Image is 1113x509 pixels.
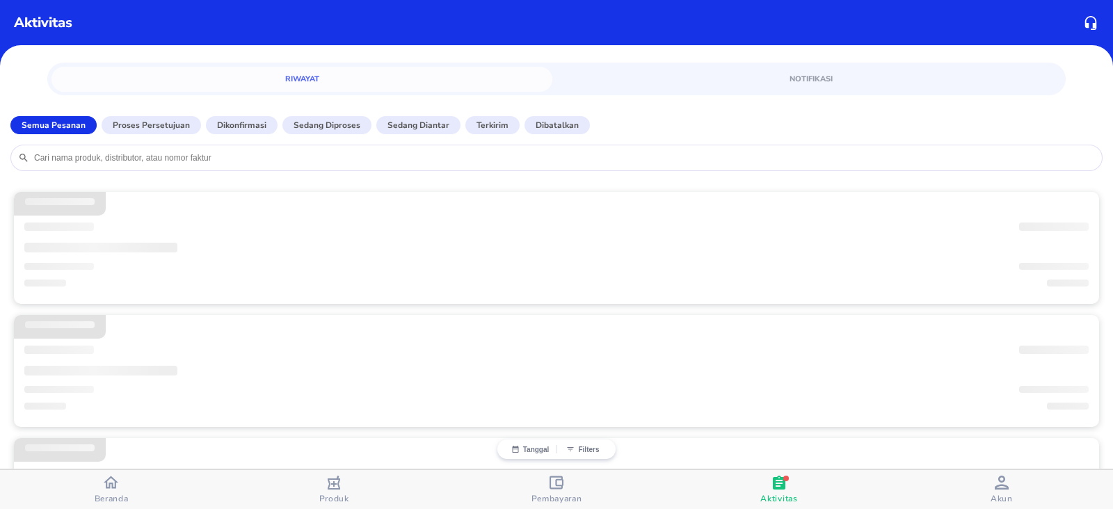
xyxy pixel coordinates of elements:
[319,493,349,504] span: Produk
[206,116,278,134] button: Dikonfirmasi
[223,470,445,509] button: Produk
[24,243,177,252] span: ‌
[991,493,1013,504] span: Akun
[1019,386,1089,393] span: ‌
[47,63,1066,92] div: simple tabs
[1047,403,1089,410] span: ‌
[536,119,579,131] p: Dibatalkan
[569,72,1053,86] span: Notifikasi
[1047,280,1089,286] span: ‌
[95,493,129,504] span: Beranda
[445,470,668,509] button: Pembayaran
[24,366,177,375] span: ‌
[282,116,371,134] button: Sedang diproses
[1019,346,1089,354] span: ‌
[504,445,556,453] button: Tanggal
[24,280,66,286] span: ‌
[24,403,66,410] span: ‌
[1019,263,1089,270] span: ‌
[477,119,509,131] p: Terkirim
[25,321,95,328] span: ‌
[113,119,190,131] p: Proses Persetujuan
[24,263,94,270] span: ‌
[102,116,201,134] button: Proses Persetujuan
[561,67,1062,92] a: Notifikasi
[531,493,582,504] span: Pembayaran
[1019,223,1089,231] span: ‌
[890,470,1113,509] button: Akun
[465,116,520,134] button: Terkirim
[33,152,1095,163] input: Cari nama produk, distributor, atau nomor faktur
[387,119,449,131] p: Sedang diantar
[525,116,590,134] button: Dibatalkan
[51,67,552,92] a: Riwayat
[760,493,797,504] span: Aktivitas
[24,346,94,354] span: ‌
[668,470,890,509] button: Aktivitas
[25,198,95,205] span: ‌
[24,386,94,393] span: ‌
[376,116,461,134] button: Sedang diantar
[22,119,86,131] p: Semua Pesanan
[60,72,544,86] span: Riwayat
[10,116,97,134] button: Semua Pesanan
[217,119,266,131] p: Dikonfirmasi
[556,445,609,453] button: Filters
[24,223,94,231] span: ‌
[14,13,72,33] p: Aktivitas
[294,119,360,131] p: Sedang diproses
